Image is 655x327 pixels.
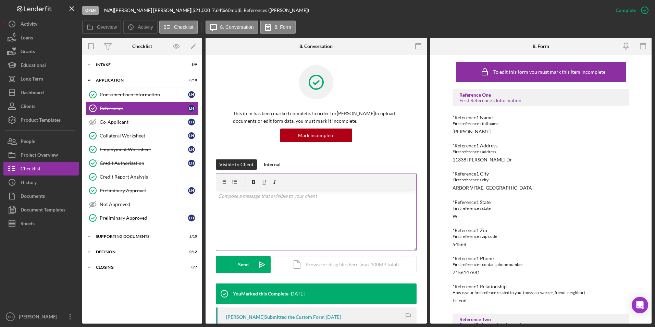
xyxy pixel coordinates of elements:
div: ARBOR VITAE,[GEOGRAPHIC_DATA] [453,185,533,191]
div: [PERSON_NAME] [453,129,491,134]
b: N/A [104,7,113,13]
div: Product Templates [21,113,61,129]
div: 11338 [PERSON_NAME] Dr [453,157,512,162]
div: Reference One [459,92,623,98]
div: First reference's contact phone number [453,261,630,268]
div: [PERSON_NAME] Submitted the Custom Form [226,314,325,320]
button: Product Templates [3,113,79,127]
div: L H [188,215,195,221]
button: Checklist [3,162,79,175]
div: Grants [21,45,35,60]
div: [PERSON_NAME] [PERSON_NAME] | [114,8,193,13]
button: Activity [123,21,157,34]
div: Educational [21,58,46,74]
button: Visible to Client [216,159,257,170]
span: $21,000 [193,7,210,13]
div: First reference's full name [453,120,630,127]
div: *Reference1 Zip [453,228,630,233]
time: 2025-09-16 14:15 [289,291,305,296]
button: Documents [3,189,79,203]
div: Checklist [132,44,152,49]
div: Long-Term [21,72,43,87]
div: 2 / 10 [185,234,197,239]
div: Credit Authorization [100,160,188,166]
div: 7156147681 [453,270,480,275]
div: Mark Incomplete [298,129,334,142]
div: Send [238,256,249,273]
div: Supporting Documents [96,234,180,239]
a: Collateral WorksheetLH [86,129,199,143]
a: Not Approved [86,197,199,211]
label: Activity [138,24,153,30]
a: Grants [3,45,79,58]
div: Collateral Worksheet [100,133,188,138]
div: Sheets [21,217,35,232]
p: This item has been marked complete. In order for [PERSON_NAME] to upload documents or edit form d... [233,110,399,125]
label: Overview [97,24,117,30]
button: Loans [3,31,79,45]
a: Consumer Loan InformationLH [86,88,199,101]
div: To edit this form you must mark this item incomplete [493,69,605,75]
div: Document Templates [21,203,65,218]
a: Credit Report Analysis [86,170,199,184]
div: Open [82,6,99,15]
button: CH[PERSON_NAME] [3,310,79,324]
button: Send [216,256,271,273]
div: Loans [21,31,33,46]
div: Intake [96,63,180,67]
button: Project Overview [3,148,79,162]
div: L H [188,91,195,98]
a: Long-Term [3,72,79,86]
div: Activity [21,17,37,33]
div: Application [96,78,180,82]
div: People [21,134,35,150]
div: 60 mo [225,8,237,13]
div: *Reference1 State [453,199,630,205]
div: History [21,175,37,191]
div: Complete [616,3,636,17]
a: History [3,175,79,189]
div: References [100,106,188,111]
button: Internal [260,159,284,170]
a: People [3,134,79,148]
button: Document Templates [3,203,79,217]
div: First reference's zip code [453,233,630,240]
div: 8 / 10 [185,78,197,82]
a: Credit AuthorizationLH [86,156,199,170]
div: First Reference's Information [459,98,623,103]
label: 8. Form [275,24,291,30]
div: Open Intercom Messenger [632,297,648,313]
div: Project Overview [21,148,58,163]
div: 0 / 12 [185,250,197,254]
a: Activity [3,17,79,31]
button: 8. Conversation [206,21,258,34]
div: *Reference1 City [453,171,630,177]
div: *Reference1 Phone [453,256,630,261]
div: L H [188,187,195,194]
button: 8. Form [260,21,296,34]
div: Preliminary Approval [100,188,188,193]
div: 8. Form [533,44,549,49]
div: Preliminary Approved [100,215,188,221]
label: Checklist [174,24,194,30]
div: Clients [21,99,35,115]
div: Friend [453,298,467,303]
text: CH [8,315,13,319]
div: Decision [96,250,180,254]
div: Not Approved [100,202,198,207]
div: Credit Report Analysis [100,174,198,180]
button: Dashboard [3,86,79,99]
button: Complete [609,3,652,17]
div: 54568 [453,242,466,247]
div: | [104,8,114,13]
a: Educational [3,58,79,72]
button: Sheets [3,217,79,230]
time: 2025-09-16 01:33 [326,314,341,320]
div: L H [188,119,195,125]
div: Checklist [21,162,40,177]
button: Clients [3,99,79,113]
div: 7.64 % [212,8,225,13]
div: Dashboard [21,86,44,101]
